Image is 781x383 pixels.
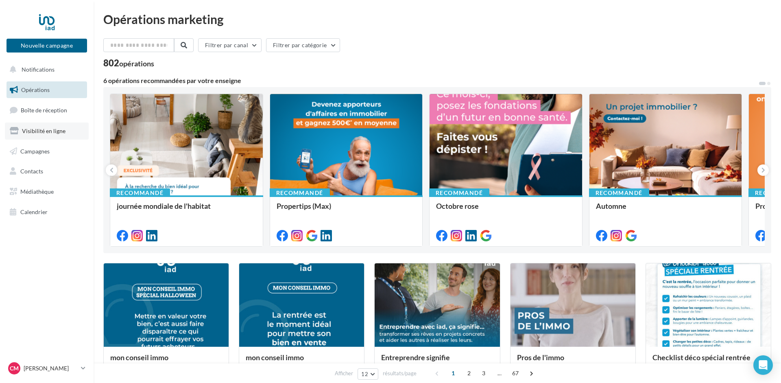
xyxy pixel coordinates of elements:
[493,367,506,380] span: ...
[103,59,154,68] div: 802
[22,66,55,73] span: Notifications
[5,163,89,180] a: Contacts
[462,367,476,380] span: 2
[110,353,222,370] div: mon conseil immo
[652,353,764,370] div: Checklist déco spécial rentrée
[20,168,43,175] span: Contacts
[753,355,773,375] div: Open Intercom Messenger
[596,202,735,218] div: Automne
[270,188,330,197] div: Recommandé
[277,202,416,218] div: Propertips (Max)
[335,370,353,377] span: Afficher
[103,77,758,84] div: 6 opérations recommandées par votre enseigne
[5,123,89,140] a: Visibilité en ligne
[589,188,649,197] div: Recommandé
[117,202,256,218] div: journée mondiale de l'habitat
[10,364,19,372] span: CM
[20,208,48,215] span: Calendrier
[5,143,89,160] a: Campagnes
[21,107,67,114] span: Boîte de réception
[5,101,89,119] a: Boîte de réception
[7,361,87,376] a: CM [PERSON_NAME]
[20,147,50,154] span: Campagnes
[383,370,417,377] span: résultats/page
[103,13,771,25] div: Opérations marketing
[436,202,576,218] div: Octobre rose
[477,367,490,380] span: 3
[381,353,493,370] div: Entreprendre signifie
[266,38,340,52] button: Filtrer par catégorie
[7,39,87,53] button: Nouvelle campagne
[429,188,489,197] div: Recommandé
[509,367,522,380] span: 67
[361,371,368,377] span: 12
[119,60,154,67] div: opérations
[5,204,89,221] a: Calendrier
[22,127,65,134] span: Visibilité en ligne
[358,368,378,380] button: 12
[517,353,629,370] div: Pros de l'immo
[198,38,262,52] button: Filtrer par canal
[5,183,89,200] a: Médiathèque
[5,81,89,98] a: Opérations
[21,86,50,93] span: Opérations
[5,61,85,78] button: Notifications
[246,353,358,370] div: mon conseil immo
[110,188,170,197] div: Recommandé
[20,188,54,195] span: Médiathèque
[447,367,460,380] span: 1
[24,364,78,372] p: [PERSON_NAME]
